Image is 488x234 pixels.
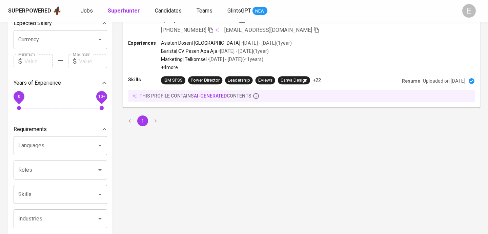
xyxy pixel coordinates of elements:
b: Superhunter [108,7,140,14]
p: Resume [402,78,420,84]
div: E [462,4,476,18]
button: Open [95,190,105,199]
span: [PHONE_NUMBER] [161,26,206,33]
a: Jobs [81,7,94,15]
input: Value [79,55,107,68]
p: Experiences [128,39,161,46]
b: Total YoE: [247,16,273,24]
input: Value [24,55,53,68]
span: 0 [274,16,277,24]
div: Leadership [228,77,250,84]
div: IBM SPSS [164,77,183,84]
span: [EMAIL_ADDRESS][DOMAIN_NAME] [224,26,312,33]
p: • [DATE] - [DATE] ( <1 years ) [207,56,263,63]
span: AI-generated [194,93,227,99]
p: • [DATE] - [DATE] ( 1 year ) [217,48,268,55]
div: Expected Salary [14,17,107,30]
button: Open [95,214,105,224]
div: IDR 4.000.000 [161,16,228,24]
p: +22 [313,77,321,84]
div: Canva Design [281,77,307,84]
div: Years of Experience [14,76,107,90]
p: Requirements [14,125,47,133]
div: Requirements [14,123,107,136]
span: GlintsGPT [227,7,251,14]
button: page 1 [137,115,148,126]
nav: pagination navigation [123,115,162,126]
div: Power Director [191,77,220,84]
b: Expected: [168,16,193,24]
img: app logo [53,6,62,16]
a: Teams [197,7,214,15]
a: Superhunter [108,7,141,15]
span: Teams [197,7,212,14]
button: Open [95,165,105,175]
p: this profile contains contents [140,92,251,99]
a: Superpoweredapp logo [8,6,62,16]
p: Skills [128,76,161,83]
p: Marketing | Telkomsel [161,56,207,63]
a: GlintsGPT NEW [227,7,267,15]
p: • [DATE] - [DATE] ( 1 year ) [240,39,291,46]
a: Candidates [155,7,183,15]
p: Years of Experience [14,79,61,87]
p: Barista | CV. Pesen Apa Aja [161,48,217,55]
p: Uploaded on [DATE] [423,78,465,84]
button: Open [95,35,105,44]
p: +4 more ... [161,64,292,71]
div: EViews [258,77,272,84]
div: Superpowered [8,7,51,15]
span: 10+ [98,94,105,99]
span: Jobs [81,7,93,14]
button: Open [95,141,105,150]
p: Expected Salary [14,19,52,27]
span: NEW [252,8,267,15]
span: 0 [18,94,20,99]
p: Asisten Dosen | [GEOGRAPHIC_DATA] [161,39,241,46]
span: Candidates [155,7,182,14]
